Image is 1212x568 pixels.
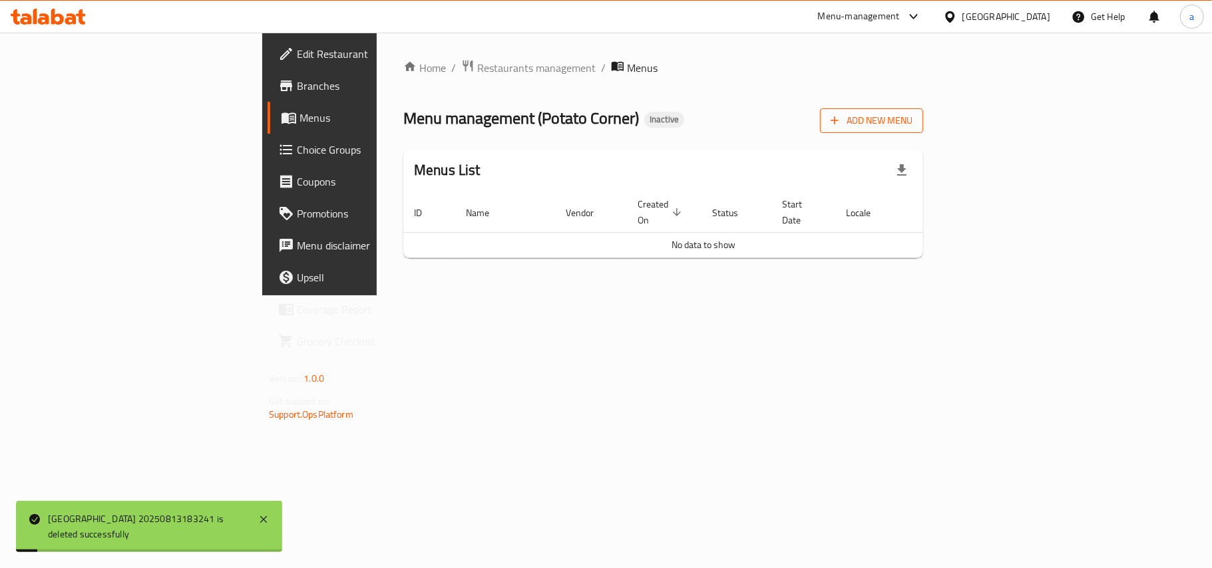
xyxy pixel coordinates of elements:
span: 1.0.0 [303,370,324,387]
table: enhanced table [403,192,1004,258]
span: Coverage Report [297,301,454,317]
span: Menu management ( Potato Corner ) [403,103,639,133]
a: Grocery Checklist [268,325,465,357]
span: Vendor [566,205,611,221]
span: Created On [638,196,686,228]
span: Branches [297,78,454,94]
span: Add New Menu [831,112,912,129]
span: a [1189,9,1194,24]
li: / [601,60,606,76]
span: Menus [627,60,658,76]
a: Restaurants management [461,59,596,76]
a: Promotions [268,198,465,229]
a: Branches [268,70,465,102]
div: Menu-management [818,9,900,25]
span: Version: [269,370,302,387]
nav: breadcrumb [403,59,923,76]
div: Inactive [644,112,684,128]
span: Grocery Checklist [297,333,454,349]
a: Coverage Report [268,293,465,325]
div: Export file [886,154,918,186]
a: Menus [268,102,465,134]
span: Name [466,205,506,221]
a: Edit Restaurant [268,38,465,70]
h2: Menus List [414,160,481,180]
span: Coupons [297,174,454,190]
span: Restaurants management [477,60,596,76]
span: No data to show [672,236,735,253]
a: Menu disclaimer [268,229,465,261]
a: Choice Groups [268,134,465,166]
span: Promotions [297,206,454,221]
div: [GEOGRAPHIC_DATA] 20250813183241 is deleted successfully [48,511,245,541]
span: Upsell [297,269,454,285]
a: Coupons [268,166,465,198]
span: Get support on: [269,392,330,410]
span: Start Date [782,196,819,228]
button: Add New Menu [820,108,923,133]
th: Actions [904,192,1004,233]
a: Upsell [268,261,465,293]
span: Edit Restaurant [297,46,454,62]
span: Choice Groups [297,142,454,158]
span: Locale [846,205,888,221]
a: Support.OpsPlatform [269,406,353,423]
span: Inactive [644,114,684,125]
span: Status [712,205,755,221]
span: Menu disclaimer [297,237,454,253]
div: [GEOGRAPHIC_DATA] [962,9,1050,24]
span: ID [414,205,439,221]
span: Menus [300,110,454,126]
